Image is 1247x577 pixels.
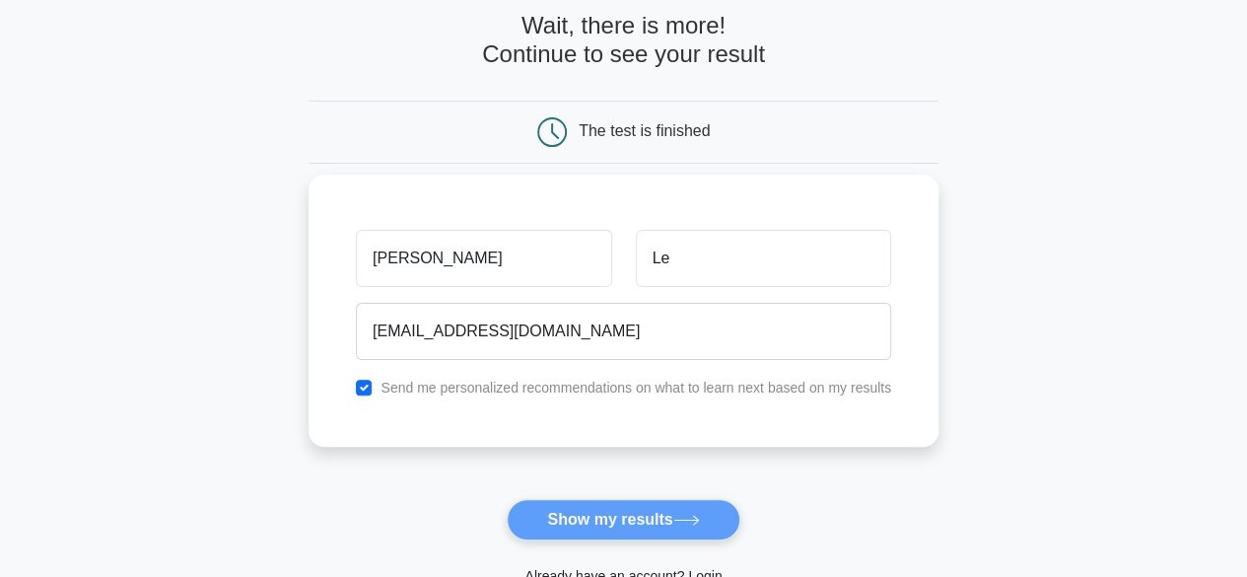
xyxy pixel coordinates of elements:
[636,230,891,287] input: Last name
[309,12,938,69] h4: Wait, there is more! Continue to see your result
[579,122,710,139] div: The test is finished
[381,380,891,396] label: Send me personalized recommendations on what to learn next based on my results
[356,230,611,287] input: First name
[356,303,891,360] input: Email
